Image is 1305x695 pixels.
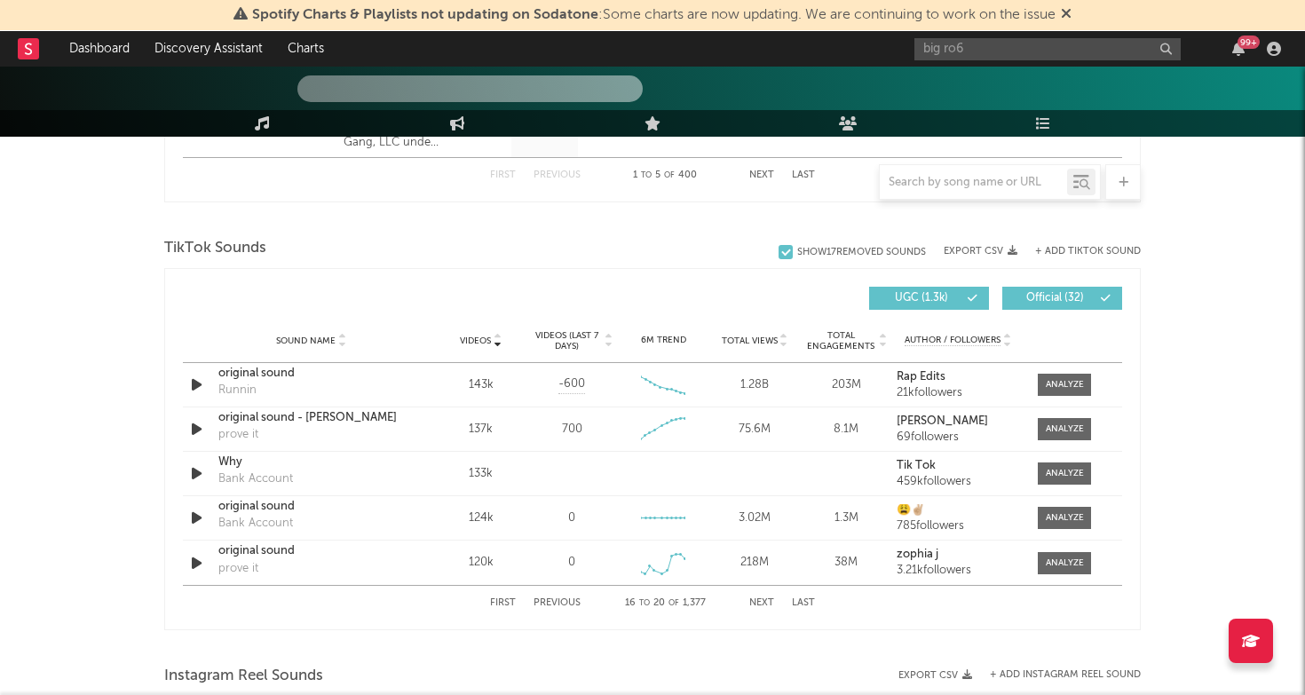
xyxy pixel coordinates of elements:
[218,365,404,383] a: original sound
[898,670,972,681] button: Export CSV
[276,336,336,346] span: Sound Name
[218,515,293,533] div: Bank Account
[1238,36,1260,49] div: 99 +
[897,460,1020,472] a: Tik Tok
[714,554,796,572] div: 218M
[1017,247,1141,257] button: + Add TikTok Sound
[714,376,796,394] div: 1.28B
[944,246,1017,257] button: Export CSV
[1014,293,1095,304] span: Official ( 32 )
[749,598,774,608] button: Next
[639,599,650,607] span: to
[218,560,258,578] div: prove it
[914,38,1181,60] input: Search for artists
[534,598,581,608] button: Previous
[218,498,404,516] a: original sound
[792,598,815,608] button: Last
[897,387,1020,399] div: 21k followers
[897,504,1020,517] a: 😩✌🏼
[252,8,598,22] span: Spotify Charts & Playlists not updating on Sodatone
[722,336,778,346] span: Total Views
[460,336,491,346] span: Videos
[568,509,575,527] div: 0
[881,293,962,304] span: UGC ( 1.3k )
[905,335,1000,346] span: Author / Followers
[622,334,705,347] div: 6M Trend
[714,509,796,527] div: 3.02M
[439,421,522,438] div: 137k
[897,371,945,383] strong: Rap Edits
[252,8,1056,22] span: : Some charts are now updating. We are continuing to work on the issue
[164,666,323,687] span: Instagram Reel Sounds
[439,554,522,572] div: 120k
[797,247,926,258] div: Show 17 Removed Sounds
[616,593,714,614] div: 16 20 1,377
[897,371,1020,383] a: Rap Edits
[805,509,888,527] div: 1.3M
[142,31,275,67] a: Discovery Assistant
[805,376,888,394] div: 203M
[490,598,516,608] button: First
[439,465,522,483] div: 133k
[897,431,1020,444] div: 69 followers
[805,330,877,351] span: Total Engagements
[218,426,258,444] div: prove it
[972,670,1141,680] div: + Add Instagram Reel Sound
[897,565,1020,577] div: 3.21k followers
[558,375,585,393] span: -600
[1035,247,1141,257] button: + Add TikTok Sound
[897,476,1020,488] div: 459k followers
[164,238,266,259] span: TikTok Sounds
[897,415,1020,428] a: [PERSON_NAME]
[869,287,989,310] button: UGC(1.3k)
[439,509,522,527] div: 124k
[897,520,1020,533] div: 785 followers
[1061,8,1072,22] span: Dismiss
[714,421,796,438] div: 75.6M
[568,554,575,572] div: 0
[218,382,257,399] div: Runnin
[897,460,936,471] strong: Tik Tok
[531,330,603,351] span: Videos (last 7 days)
[439,376,522,394] div: 143k
[897,504,925,516] strong: 😩✌🏼
[1232,42,1245,56] button: 99+
[218,409,404,427] a: original sound - [PERSON_NAME]
[897,549,938,560] strong: zophia j
[218,542,404,560] a: original sound
[897,415,988,427] strong: [PERSON_NAME]
[57,31,142,67] a: Dashboard
[668,599,679,607] span: of
[275,31,336,67] a: Charts
[218,454,404,471] a: Why
[562,421,582,438] div: 700
[218,470,293,488] div: Bank Account
[1002,287,1122,310] button: Official(32)
[897,549,1020,561] a: zophia j
[805,421,888,438] div: 8.1M
[880,176,1067,190] input: Search by song name or URL
[805,554,888,572] div: 38M
[990,670,1141,680] button: + Add Instagram Reel Sound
